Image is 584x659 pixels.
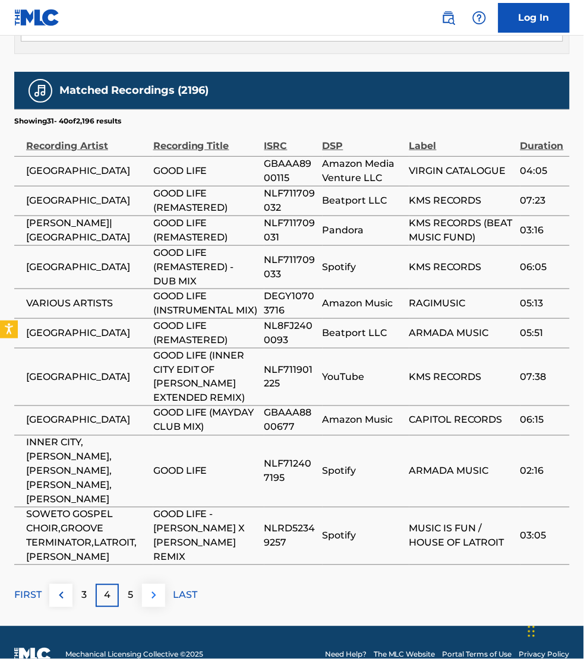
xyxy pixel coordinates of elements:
p: LAST [173,588,197,603]
div: Label [409,126,514,153]
span: Spotify [323,464,403,479]
span: [GEOGRAPHIC_DATA] [26,164,147,178]
span: GOOD LIFE (REMASTERED) [153,216,258,245]
span: GOOD LIFE (INNER CITY EDIT OF [PERSON_NAME] EXTENDED REMIX) [153,348,258,405]
span: GBAAA8800677 [264,406,317,435]
span: Spotify [323,529,403,543]
span: KMS RECORDS [409,260,514,274]
span: Pandora [323,223,403,237]
span: GOOD LIFE (MAYDAY CLUB MIX) [153,406,258,435]
span: SOWETO GOSPEL CHOIR,GROOVE TERMINATOR,LATROIT,[PERSON_NAME] [26,508,147,565]
span: NLF711901225 [264,363,317,391]
p: FIRST [14,588,42,603]
span: NLF711709031 [264,216,317,245]
p: 3 [81,588,87,603]
span: 05:51 [520,326,564,340]
span: RAGIMUSIC [409,296,514,311]
img: right [147,588,161,603]
span: Spotify [323,260,403,274]
span: VIRGIN CATALOGUE [409,164,514,178]
img: left [54,588,68,603]
span: Amazon Music [323,296,403,311]
div: Recording Artist [26,126,147,153]
span: YouTube [323,370,403,384]
span: 04:05 [520,164,564,178]
span: DEGY10703716 [264,289,317,318]
span: [GEOGRAPHIC_DATA] [26,326,147,340]
span: 05:13 [520,296,564,311]
span: [GEOGRAPHIC_DATA] [26,413,147,427]
span: 06:05 [520,260,564,274]
span: NLF712407195 [264,457,317,486]
span: NLRD52349257 [264,522,317,550]
span: GOOD LIFE [153,464,258,479]
span: GOOD LIFE [153,164,258,178]
span: [GEOGRAPHIC_DATA] [26,370,147,384]
span: KMS RECORDS [409,194,514,208]
span: GBAAA8900115 [264,157,317,185]
div: Drag [528,614,535,650]
p: 4 [104,588,111,603]
img: search [441,11,456,25]
span: GOOD LIFE (INSTRUMENTAL MIX) [153,289,258,318]
p: 5 [128,588,133,603]
img: MLC Logo [14,9,60,26]
div: DSP [323,126,403,153]
span: MUSIC IS FUN / HOUSE OF LATROIT [409,522,514,550]
a: Log In [498,3,570,33]
span: 07:38 [520,370,564,384]
p: Showing 31 - 40 of 2,196 results [14,116,121,126]
div: Duration [520,126,564,153]
span: 06:15 [520,413,564,427]
span: VARIOUS ARTISTS [26,296,147,311]
span: CAPITOL RECORDS [409,413,514,427]
span: GOOD LIFE - [PERSON_NAME] X [PERSON_NAME] REMIX [153,508,258,565]
span: GOOD LIFE (REMASTERED) [153,319,258,347]
span: GOOD LIFE (REMASTERED) [153,186,258,215]
div: Help [468,6,491,30]
span: NLF711709033 [264,253,317,281]
img: help [472,11,487,25]
span: NLF711709032 [264,186,317,215]
span: 03:16 [520,223,564,237]
span: [GEOGRAPHIC_DATA] [26,194,147,208]
span: GOOD LIFE (REMASTERED) - DUB MIX [153,246,258,289]
div: Recording Title [153,126,258,153]
span: INNER CITY,[PERSON_NAME],[PERSON_NAME],[PERSON_NAME],[PERSON_NAME] [26,436,147,507]
span: [PERSON_NAME]|[GEOGRAPHIC_DATA] [26,216,147,245]
span: Beatport LLC [323,326,403,340]
div: ISRC [264,126,317,153]
a: Public Search [437,6,460,30]
span: Amazon Music [323,413,403,427]
span: ARMADA MUSIC [409,464,514,479]
span: KMS RECORDS [409,370,514,384]
iframe: Chat Widget [525,602,584,659]
span: ARMADA MUSIC [409,326,514,340]
span: 03:05 [520,529,564,543]
span: 07:23 [520,194,564,208]
h5: Matched Recordings (2196) [59,84,209,97]
span: 02:16 [520,464,564,479]
img: Matched Recordings [33,84,48,98]
span: Amazon Media Venture LLC [323,157,403,185]
span: [GEOGRAPHIC_DATA] [26,260,147,274]
span: NL8FJ2400093 [264,319,317,347]
span: KMS RECORDS (BEAT MUSIC FUND) [409,216,514,245]
span: Beatport LLC [323,194,403,208]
